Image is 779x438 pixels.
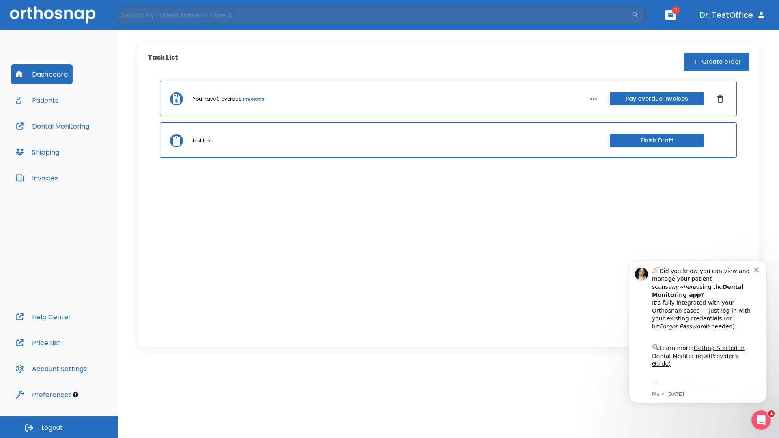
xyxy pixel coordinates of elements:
[193,95,241,103] p: You have 3 overdue
[684,53,749,71] button: Create order
[11,90,63,110] button: Patients
[193,137,212,144] p: test test
[768,410,775,417] span: 1
[11,142,64,162] button: Shipping
[11,307,76,326] button: Help Center
[11,64,73,84] button: Dashboard
[751,410,771,430] iframe: Intercom live chat
[116,7,631,23] input: Search by Patient Name or Case #
[243,95,264,103] a: invoices
[72,391,79,398] div: Tooltip anchor
[10,6,96,23] img: Orthosnap
[610,134,704,147] button: Finish Draft
[696,8,769,22] button: Dr. TestOffice
[11,385,77,404] button: Preferences
[610,92,704,105] button: Pay overdue invoices
[617,253,779,408] iframe: Intercom notifications message
[35,129,108,144] a: App Store
[138,13,144,19] button: Dismiss notification
[11,116,94,136] button: Dental Monitoring
[35,127,138,169] div: Download the app: | ​ Let us know if you need help getting started!
[11,168,63,188] button: Invoices
[11,333,65,352] button: Price List
[672,6,680,14] span: 1
[714,92,727,105] button: Dismiss
[11,359,92,378] button: Account Settings
[41,423,63,432] span: Logout
[35,137,138,145] p: Message from Ma, sent 5w ago
[148,53,178,71] p: Task List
